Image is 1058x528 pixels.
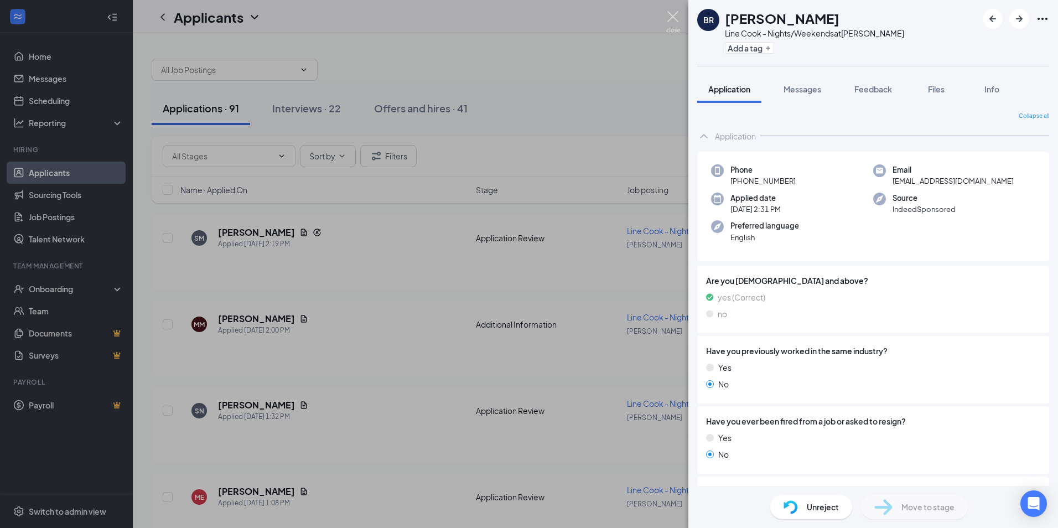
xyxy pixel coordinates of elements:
span: [PHONE_NUMBER] [730,175,796,187]
svg: ArrowLeftNew [986,12,999,25]
span: English [730,232,799,243]
span: yes (Correct) [718,291,765,303]
span: Yes [718,361,732,374]
span: Application [708,84,750,94]
svg: ArrowRight [1013,12,1026,25]
span: Files [928,84,945,94]
span: Feedback [854,84,892,94]
span: Move to stage [901,501,955,513]
span: Email [893,164,1014,175]
div: BR [703,14,714,25]
span: Messages [784,84,821,94]
span: Applied date [730,193,781,204]
svg: ChevronUp [697,130,710,143]
h1: [PERSON_NAME] [725,9,839,28]
span: Info [984,84,999,94]
span: Have you previously worked in the same industry? [706,345,888,357]
div: Open Intercom Messenger [1020,490,1047,517]
span: No [718,448,729,460]
span: Have you ever been fired from a job or asked to resign? [706,415,906,427]
div: Line Cook - Nights/Weekends at [PERSON_NAME] [725,28,904,39]
span: Preferred language [730,220,799,231]
button: ArrowLeftNew [983,9,1003,29]
svg: Plus [765,45,771,51]
span: Phone [730,164,796,175]
span: IndeedSponsored [893,204,956,215]
span: Collapse all [1019,112,1049,121]
span: [EMAIL_ADDRESS][DOMAIN_NAME] [893,175,1014,187]
span: Unreject [807,501,839,513]
span: No [718,378,729,390]
button: ArrowRight [1009,9,1029,29]
span: [DATE] 2:31 PM [730,204,781,215]
span: Yes [718,432,732,444]
div: Application [715,131,756,142]
span: Are you [DEMOGRAPHIC_DATA] and above? [706,275,1040,287]
span: Do you have the means to get to work on time to work any scheduled shift? [706,485,1040,498]
svg: Ellipses [1036,12,1049,25]
button: PlusAdd a tag [725,42,774,54]
span: Source [893,193,956,204]
span: no [718,308,727,320]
